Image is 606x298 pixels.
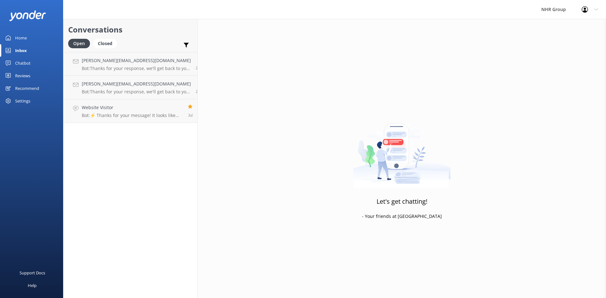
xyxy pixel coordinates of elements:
h2: Conversations [68,24,193,36]
div: Open [68,39,90,48]
div: Help [28,279,37,292]
div: Reviews [15,69,30,82]
div: Home [15,32,27,44]
p: Bot: Thanks for your response, we'll get back to you as soon as we can during opening hours. [82,89,191,95]
a: Website VisitorBot:⚡ Thanks for your message! It looks like this one might be best handled by our... [63,99,197,123]
a: [PERSON_NAME][EMAIL_ADDRESS][DOMAIN_NAME]Bot:Thanks for your response, we'll get back to you as s... [63,52,197,76]
p: Bot: Thanks for your response, we'll get back to you as soon as we can during opening hours. [82,66,191,71]
h4: [PERSON_NAME][EMAIL_ADDRESS][DOMAIN_NAME] [82,57,191,64]
h4: Website Visitor [82,104,183,111]
div: Inbox [15,44,27,57]
div: Chatbot [15,57,31,69]
span: 11:34am 20-Aug-2025 (UTC +12:00) Pacific/Auckland [196,89,200,94]
div: Support Docs [20,266,45,279]
img: artwork of a man stealing a conversation from at giant smartphone [353,110,451,189]
div: Recommend [15,82,39,95]
h4: [PERSON_NAME][EMAIL_ADDRESS][DOMAIN_NAME] [82,80,191,87]
span: 12:20pm 20-Aug-2025 (UTC +12:00) Pacific/Auckland [196,65,200,71]
div: Closed [93,39,117,48]
p: - Your friends at [GEOGRAPHIC_DATA] [362,213,442,220]
span: 01:17pm 17-Aug-2025 (UTC +12:00) Pacific/Auckland [188,113,193,118]
div: Settings [15,95,30,107]
a: Closed [93,40,120,47]
a: [PERSON_NAME][EMAIL_ADDRESS][DOMAIN_NAME]Bot:Thanks for your response, we'll get back to you as s... [63,76,197,99]
img: yonder-white-logo.png [9,10,46,21]
p: Bot: ⚡ Thanks for your message! It looks like this one might be best handled by our team directly... [82,113,183,118]
a: Open [68,40,93,47]
h3: Let's get chatting! [377,196,427,207]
